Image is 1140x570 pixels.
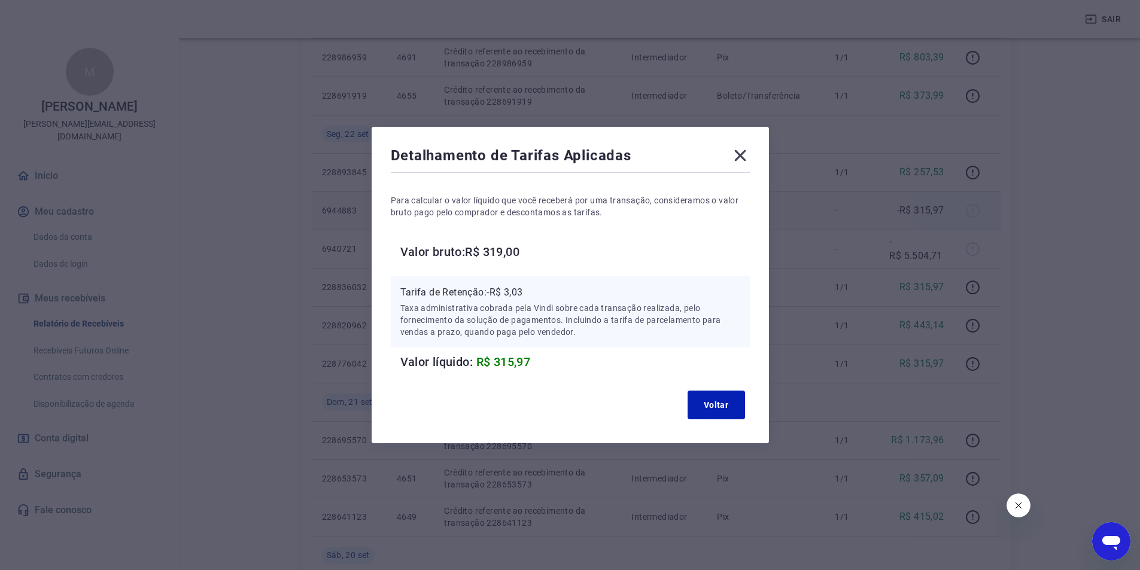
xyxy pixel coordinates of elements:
[400,352,750,371] h6: Valor líquido:
[400,242,750,261] h6: Valor bruto: R$ 319,00
[391,194,750,218] p: Para calcular o valor líquido que você receberá por uma transação, consideramos o valor bruto pag...
[7,8,101,18] span: Olá! Precisa de ajuda?
[688,391,745,419] button: Voltar
[400,285,740,300] p: Tarifa de Retenção: -R$ 3,03
[1007,493,1030,517] iframe: Fechar mensagem
[391,146,750,170] div: Detalhamento de Tarifas Aplicadas
[476,355,531,369] span: R$ 315,97
[400,302,740,338] p: Taxa administrativa cobrada pela Vindi sobre cada transação realizada, pelo fornecimento da soluç...
[1092,522,1130,560] iframe: Botão para abrir a janela de mensagens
